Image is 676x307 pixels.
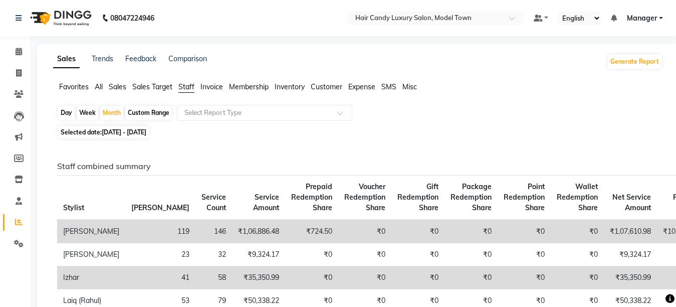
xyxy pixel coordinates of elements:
[612,193,651,212] span: Net Service Amount
[504,182,545,212] span: Point Redemption Share
[232,243,285,266] td: ₹9,324.17
[627,13,657,24] span: Manager
[232,266,285,289] td: ₹35,350.99
[444,266,498,289] td: ₹0
[92,54,113,63] a: Trends
[132,82,172,91] span: Sales Target
[57,220,125,243] td: [PERSON_NAME]
[58,126,149,138] span: Selected date:
[125,220,195,243] td: 119
[125,243,195,266] td: 23
[125,54,156,63] a: Feedback
[178,82,194,91] span: Staff
[200,82,223,91] span: Invoice
[253,193,279,212] span: Service Amount
[604,220,657,243] td: ₹1,07,610.98
[498,266,551,289] td: ₹0
[498,220,551,243] td: ₹0
[604,243,657,266] td: ₹9,324.17
[391,243,444,266] td: ₹0
[381,82,396,91] span: SMS
[348,82,375,91] span: Expense
[57,243,125,266] td: [PERSON_NAME]
[311,82,342,91] span: Customer
[338,266,391,289] td: ₹0
[63,203,84,212] span: Stylist
[232,220,285,243] td: ₹1,06,886.48
[551,266,604,289] td: ₹0
[402,82,417,91] span: Misc
[450,182,492,212] span: Package Redemption Share
[131,203,189,212] span: [PERSON_NAME]
[557,182,598,212] span: Wallet Redemption Share
[109,82,126,91] span: Sales
[285,243,338,266] td: ₹0
[291,182,332,212] span: Prepaid Redemption Share
[285,266,338,289] td: ₹0
[338,220,391,243] td: ₹0
[498,243,551,266] td: ₹0
[608,55,661,69] button: Generate Report
[391,266,444,289] td: ₹0
[77,106,98,120] div: Week
[53,50,80,68] a: Sales
[229,82,269,91] span: Membership
[397,182,438,212] span: Gift Redemption Share
[444,220,498,243] td: ₹0
[125,266,195,289] td: 41
[201,193,226,212] span: Service Count
[551,220,604,243] td: ₹0
[344,182,385,212] span: Voucher Redemption Share
[59,82,89,91] span: Favorites
[125,106,172,120] div: Custom Range
[57,266,125,289] td: Izhar
[26,4,94,32] img: logo
[100,106,123,120] div: Month
[195,243,232,266] td: 32
[604,266,657,289] td: ₹35,350.99
[275,82,305,91] span: Inventory
[195,266,232,289] td: 58
[110,4,154,32] b: 08047224946
[551,243,604,266] td: ₹0
[444,243,498,266] td: ₹0
[195,220,232,243] td: 146
[285,220,338,243] td: ₹724.50
[102,128,146,136] span: [DATE] - [DATE]
[391,220,444,243] td: ₹0
[338,243,391,266] td: ₹0
[95,82,103,91] span: All
[168,54,207,63] a: Comparison
[58,106,75,120] div: Day
[57,162,654,171] h6: Staff combined summary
